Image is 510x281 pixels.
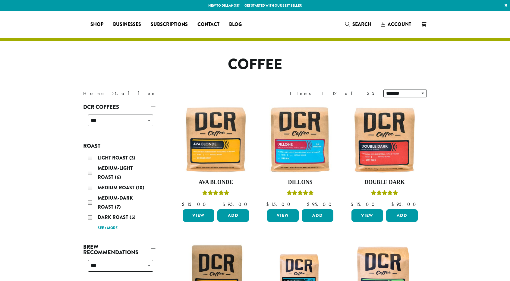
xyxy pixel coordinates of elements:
button: Add [386,209,418,222]
span: Medium Roast [98,184,136,191]
span: › [112,88,114,97]
div: Rated 5.00 out of 5 [202,189,229,198]
span: Blog [229,21,242,28]
img: Double-Dark-12oz-300x300.jpg [350,105,419,174]
span: – [299,201,301,207]
h4: Ava Blonde [181,179,250,186]
a: Home [83,90,105,96]
bdi: 15.00 [182,201,209,207]
img: Ava-Blonde-12oz-1-300x300.jpg [181,105,250,174]
span: (5) [130,214,136,221]
span: Account [388,21,411,28]
a: Shop [86,20,108,29]
a: Get started with our best seller [244,3,302,8]
div: Roast [83,151,156,235]
span: Businesses [113,21,141,28]
a: DillonsRated 5.00 out of 5 [266,105,335,207]
div: DCR Coffees [83,112,156,134]
span: $ [182,201,187,207]
h4: Double Dark [350,179,419,186]
span: Medium-Dark Roast [98,194,133,210]
nav: Breadcrumb [83,90,246,97]
span: (7) [115,204,121,210]
span: $ [307,201,312,207]
a: See 1 more [98,225,118,231]
a: Roast [83,141,156,151]
span: – [214,201,217,207]
span: Light Roast [98,154,129,161]
a: View [267,209,299,222]
span: $ [222,201,228,207]
a: View [183,209,214,222]
span: $ [266,201,271,207]
span: (3) [129,154,135,161]
a: DCR Coffees [83,102,156,112]
button: Add [217,209,249,222]
span: Medium-Light Roast [98,165,133,181]
span: $ [391,201,396,207]
span: $ [351,201,356,207]
span: Search [352,21,371,28]
a: View [351,209,383,222]
img: Dillons-12oz-300x300.jpg [266,105,335,174]
span: Dark Roast [98,214,130,221]
bdi: 15.00 [351,201,377,207]
div: Brew Recommendations [83,257,156,279]
bdi: 95.00 [222,201,250,207]
div: Rated 5.00 out of 5 [287,189,314,198]
span: Contact [197,21,219,28]
bdi: 15.00 [266,201,293,207]
a: Ava BlondeRated 5.00 out of 5 [181,105,250,207]
a: Brew Recommendations [83,242,156,257]
span: Shop [90,21,103,28]
div: Rated 4.50 out of 5 [371,189,398,198]
a: Double DarkRated 4.50 out of 5 [350,105,419,207]
bdi: 95.00 [391,201,419,207]
button: Add [302,209,333,222]
h1: Coffee [79,56,431,73]
span: – [383,201,386,207]
div: Items 1-12 of 35 [290,90,374,97]
span: Subscriptions [151,21,188,28]
h4: Dillons [266,179,335,186]
span: (6) [115,174,121,181]
span: (10) [136,184,144,191]
bdi: 95.00 [307,201,334,207]
a: Search [340,19,376,29]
